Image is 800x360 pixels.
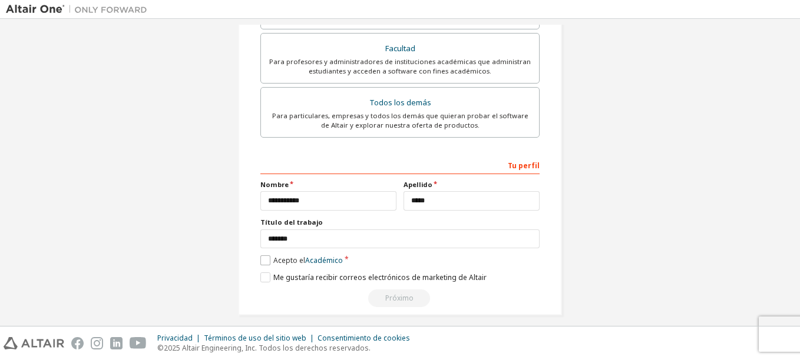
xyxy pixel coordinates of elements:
[305,255,343,265] a: Académico
[6,4,153,15] img: Altair One
[268,57,532,76] div: Para profesores y administradores de instituciones académicas que administran estudiantes y acced...
[260,155,540,174] div: Tu perfil
[260,272,487,282] label: Me gustaría recibir correos electrónicos de marketing de Altair
[110,337,123,349] img: linkedin.svg
[260,289,540,307] div: Please wait while checking email ...
[164,343,371,353] font: 2025 Altair Engineering, Inc. Todos los derechos reservados.
[260,180,396,189] label: Nombre
[318,334,417,343] div: Consentimiento de cookies
[268,95,532,111] div: Todos los demás
[260,255,343,265] label: Acepto el
[404,180,540,189] label: Apellido
[4,337,64,349] img: altair_logo.svg
[130,337,147,349] img: youtube.svg
[91,337,103,349] img: instagram.svg
[268,111,532,130] div: Para particulares, empresas y todos los demás que quieran probar el software de Altair y explorar...
[268,41,532,57] div: Facultad
[71,337,84,349] img: facebook.svg
[204,334,318,343] div: Términos de uso del sitio web
[260,218,540,227] label: Título del trabajo
[157,334,204,343] div: Privacidad
[157,343,417,353] p: ©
